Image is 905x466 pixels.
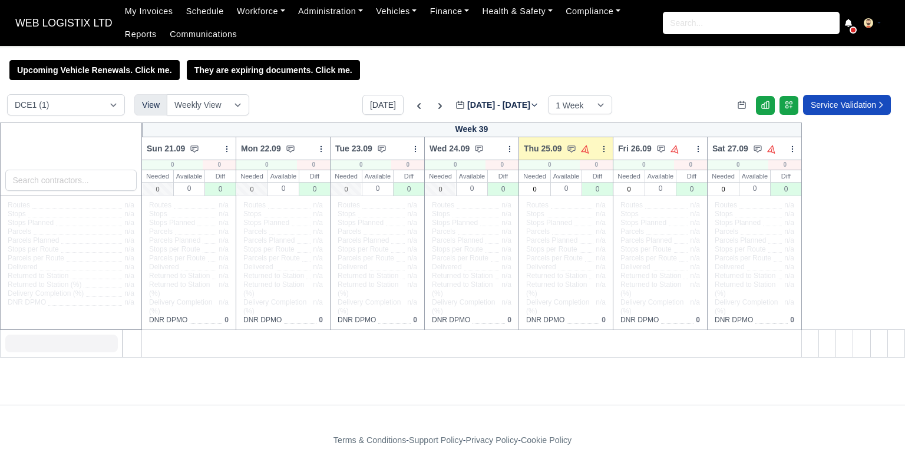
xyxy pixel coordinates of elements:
span: Stops [526,210,544,219]
span: n/a [407,227,417,236]
div: View [134,94,167,115]
div: Needed [142,170,173,182]
span: n/a [407,210,417,218]
span: n/a [313,280,323,289]
span: Tue 23.09 [335,143,372,154]
span: n/a [407,280,417,289]
span: n/a [784,227,794,236]
span: DNR DPMO [338,316,376,325]
div: 0 [771,182,801,196]
div: Needed [613,170,645,182]
span: Delivery Completion (%) [338,298,402,316]
span: 0 [602,316,606,324]
span: Delivered [432,263,462,272]
span: Parcels [149,227,173,236]
span: n/a [124,245,134,253]
span: n/a [313,201,323,209]
span: Delivery Completion (%) [149,298,214,316]
div: 0 [580,160,613,170]
div: Needed [331,170,362,182]
span: n/a [596,245,606,253]
span: n/a [690,254,700,262]
a: They are expiring documents. Click me. [187,60,360,80]
span: n/a [313,236,323,244]
span: Stops Planned [526,219,572,227]
span: n/a [407,254,417,262]
a: Privacy Policy [466,435,518,445]
span: Stops Planned [8,219,54,227]
span: Delivered [243,263,273,272]
span: Stops per Route [243,245,295,254]
span: n/a [219,272,229,280]
span: Parcels [8,227,31,236]
div: Diff [394,170,424,182]
span: Delivered [715,263,745,272]
div: 0 [519,160,580,170]
span: n/a [407,201,417,209]
div: Available [645,170,676,182]
span: Parcels per Route [526,254,583,263]
span: Delivery Completion (%) [620,298,685,316]
span: DNR DPMO [243,316,282,325]
span: n/a [124,254,134,262]
span: n/a [407,272,417,280]
span: n/a [219,280,229,289]
div: Diff [582,170,613,182]
span: n/a [784,210,794,218]
span: Returned to Station (%) [243,280,308,298]
span: n/a [219,219,229,227]
span: n/a [407,245,417,253]
span: Parcels [526,227,550,236]
span: DNR DPMO [620,316,659,325]
span: n/a [596,210,606,218]
span: Delivery Completion (%) [8,289,84,298]
span: n/a [690,236,700,244]
div: Diff [205,170,236,182]
span: n/a [690,219,700,227]
span: n/a [784,298,794,306]
span: n/a [313,298,323,306]
div: 0 [582,182,613,196]
span: Returned to Station (%) [526,280,591,298]
span: n/a [501,210,511,218]
span: 0 [319,316,323,324]
span: Returned to Station (%) [620,280,685,298]
div: 0 [391,160,424,170]
span: n/a [124,219,134,227]
div: 0 [268,182,299,194]
div: Available [362,170,393,182]
span: n/a [784,236,794,244]
span: Routes [243,201,266,210]
span: n/a [596,263,606,271]
span: Stops [620,210,639,219]
span: n/a [407,298,417,306]
span: 0 [790,316,794,324]
span: n/a [784,280,794,289]
span: Returned to Station (%) [8,280,81,289]
span: Returned to Station [715,272,775,280]
span: 0 [413,316,417,324]
span: n/a [313,210,323,218]
span: Returned to Station [338,272,398,280]
span: n/a [690,201,700,209]
span: WEB LOGISTIX LTD [9,11,118,35]
div: 0 [674,160,707,170]
span: n/a [219,254,229,262]
span: Stops Planned [715,219,761,227]
div: 0 [457,182,487,194]
span: n/a [690,298,700,306]
span: n/a [313,263,323,271]
span: Delivered [8,263,38,272]
span: n/a [313,254,323,262]
input: Search contractors... [5,170,137,191]
label: [DATE] - [DATE] [455,98,539,112]
span: Routes [620,201,643,210]
span: Parcels Planned [432,236,483,245]
span: Parcels Planned [243,236,295,245]
span: Returned to Station (%) [432,280,497,298]
span: n/a [596,272,606,280]
span: n/a [784,245,794,253]
span: Thu 25.09 [524,143,562,154]
span: Stops [432,210,450,219]
div: 0 [768,160,801,170]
